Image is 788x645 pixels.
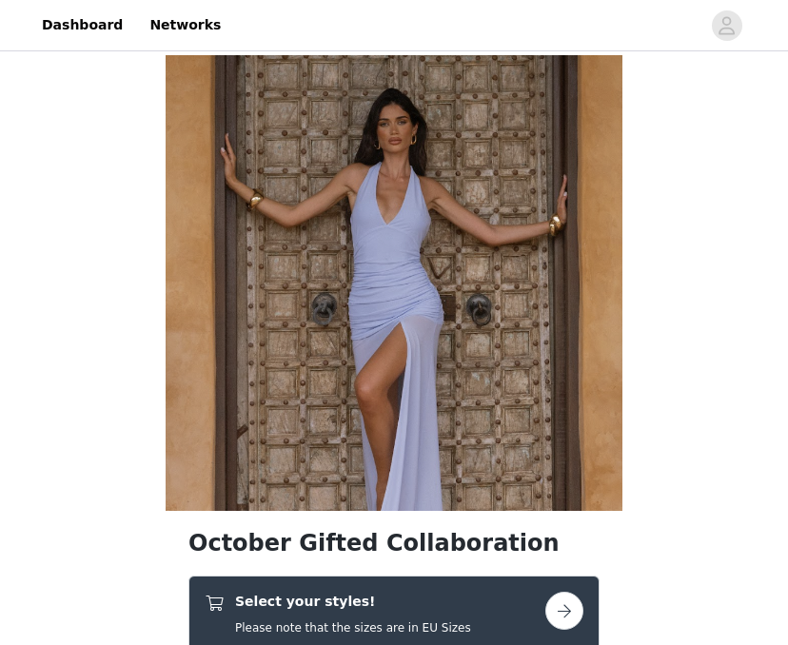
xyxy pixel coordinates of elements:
[30,4,134,47] a: Dashboard
[235,592,471,612] h4: Select your styles!
[166,55,622,511] img: campaign image
[188,526,600,560] h1: October Gifted Collaboration
[718,10,736,41] div: avatar
[235,619,471,636] h5: Please note that the sizes are in EU Sizes
[138,4,232,47] a: Networks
